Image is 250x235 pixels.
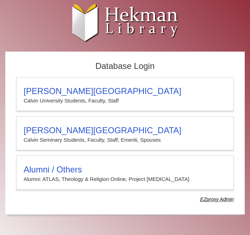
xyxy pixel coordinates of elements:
dfn: Use Alumni login [200,196,234,202]
h2: Database Login [13,59,237,74]
a: [PERSON_NAME][GEOGRAPHIC_DATA]Calvin Seminary Students, Faculty, Staff, Emeriti, Spouses [16,116,234,150]
h3: [PERSON_NAME][GEOGRAPHIC_DATA] [24,86,226,96]
summary: Alumni / OthersAlumni: ATLAS, Theology & Religion Online, Project [MEDICAL_DATA] [24,165,226,184]
p: Calvin Seminary Students, Faculty, Staff, Emeriti, Spouses [24,135,226,145]
p: Alumni: ATLAS, Theology & Religion Online, Project [MEDICAL_DATA] [24,175,226,184]
h3: [PERSON_NAME][GEOGRAPHIC_DATA] [24,125,226,135]
a: [PERSON_NAME][GEOGRAPHIC_DATA]Calvin University Students, Faculty, Staff [16,77,234,111]
h3: Alumni / Others [24,165,226,175]
p: Calvin University Students, Faculty, Staff [24,96,226,105]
